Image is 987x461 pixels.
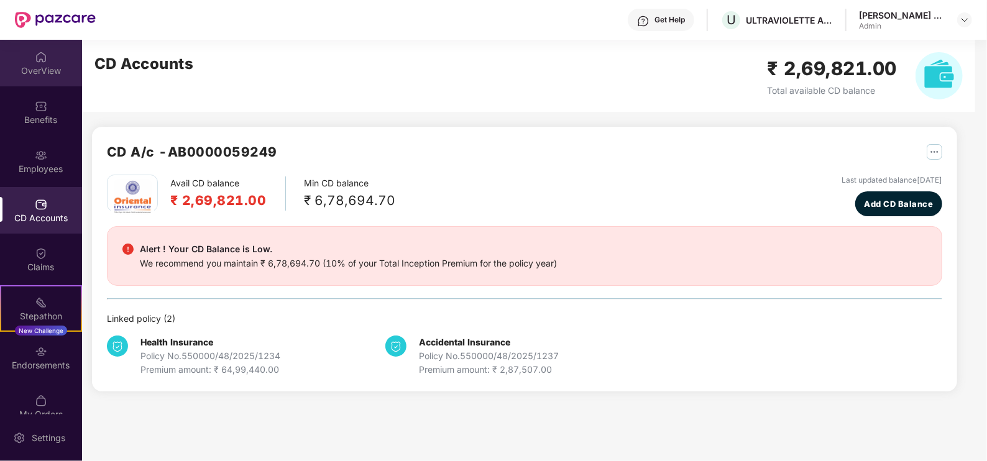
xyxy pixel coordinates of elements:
[727,12,736,27] span: U
[170,176,286,211] div: Avail CD balance
[107,142,277,162] h2: CD A/c - AB0000059249
[35,296,47,309] img: svg+xml;base64,PHN2ZyB4bWxucz0iaHR0cDovL3d3dy53My5vcmcvMjAwMC9zdmciIHdpZHRoPSIyMSIgaGVpZ2h0PSIyMC...
[1,310,81,322] div: Stepathon
[111,175,154,219] img: oi.png
[654,15,685,25] div: Get Help
[35,198,47,211] img: svg+xml;base64,PHN2ZyBpZD0iQ0RfQWNjb3VudHMiIGRhdGEtbmFtZT0iQ0QgQWNjb3VudHMiIHhtbG5zPSJodHRwOi8vd3...
[35,51,47,63] img: svg+xml;base64,PHN2ZyBpZD0iSG9tZSIgeG1sbnM9Imh0dHA6Ly93d3cudzMub3JnLzIwMDAvc3ZnIiB3aWR0aD0iMjAiIG...
[107,312,942,326] div: Linked policy ( 2 )
[94,52,194,76] h2: CD Accounts
[107,335,128,357] img: svg+xml;base64,PHN2ZyB4bWxucz0iaHR0cDovL3d3dy53My5vcmcvMjAwMC9zdmciIHdpZHRoPSIzNCIgaGVpZ2h0PSIzNC...
[865,198,934,210] span: Add CD Balance
[916,52,963,99] img: svg+xml;base64,PHN2ZyB4bWxucz0iaHR0cDovL3d3dy53My5vcmcvMjAwMC9zdmciIHhtbG5zOnhsaW5rPSJodHRwOi8vd3...
[15,326,67,335] div: New Challenge
[15,12,96,28] img: New Pazcare Logo
[35,100,47,112] img: svg+xml;base64,PHN2ZyBpZD0iQmVuZWZpdHMiIHhtbG5zPSJodHRwOi8vd3d3LnczLm9yZy8yMDAwL3N2ZyIgd2lkdGg9Ij...
[768,54,897,83] h2: ₹ 2,69,821.00
[419,363,559,377] div: Premium amount: ₹ 2,87,507.00
[305,176,396,211] div: Min CD balance
[842,175,942,186] div: Last updated balance [DATE]
[419,349,559,363] div: Policy No. 550000/48/2025/1237
[140,242,557,257] div: Alert ! Your CD Balance is Low.
[859,9,946,21] div: [PERSON_NAME] E A
[35,395,47,407] img: svg+xml;base64,PHN2ZyBpZD0iTXlfT3JkZXJzIiBkYXRhLW5hbWU9Ik15IE9yZGVycyIgeG1sbnM9Imh0dHA6Ly93d3cudz...
[28,432,69,444] div: Settings
[855,191,942,216] button: Add CD Balance
[140,363,280,377] div: Premium amount: ₹ 64,99,440.00
[35,345,47,358] img: svg+xml;base64,PHN2ZyBpZD0iRW5kb3JzZW1lbnRzIiB4bWxucz0iaHR0cDovL3d3dy53My5vcmcvMjAwMC9zdmciIHdpZH...
[637,15,650,27] img: svg+xml;base64,PHN2ZyBpZD0iSGVscC0zMngzMiIgeG1sbnM9Imh0dHA6Ly93d3cudzMub3JnLzIwMDAvc3ZnIiB3aWR0aD...
[927,144,942,160] img: svg+xml;base64,PHN2ZyB4bWxucz0iaHR0cDovL3d3dy53My5vcmcvMjAwMC9zdmciIHdpZHRoPSIyNSIgaGVpZ2h0PSIyNS...
[859,21,946,31] div: Admin
[122,244,134,255] img: svg+xml;base64,PHN2ZyBpZD0iRGFuZ2VyX2FsZXJ0IiBkYXRhLW5hbWU9IkRhbmdlciBhbGVydCIgeG1sbnM9Imh0dHA6Ly...
[419,337,510,347] b: Accidental Insurance
[960,15,970,25] img: svg+xml;base64,PHN2ZyBpZD0iRHJvcGRvd24tMzJ4MzIiIHhtbG5zPSJodHRwOi8vd3d3LnczLm9yZy8yMDAwL3N2ZyIgd2...
[13,432,25,444] img: svg+xml;base64,PHN2ZyBpZD0iU2V0dGluZy0yMHgyMCIgeG1sbnM9Imh0dHA6Ly93d3cudzMub3JnLzIwMDAvc3ZnIiB3aW...
[768,85,876,96] span: Total available CD balance
[35,149,47,162] img: svg+xml;base64,PHN2ZyBpZD0iRW1wbG95ZWVzIiB4bWxucz0iaHR0cDovL3d3dy53My5vcmcvMjAwMC9zdmciIHdpZHRoPS...
[140,337,213,347] b: Health Insurance
[35,247,47,260] img: svg+xml;base64,PHN2ZyBpZD0iQ2xhaW0iIHhtbG5zPSJodHRwOi8vd3d3LnczLm9yZy8yMDAwL3N2ZyIgd2lkdGg9IjIwIi...
[746,14,833,26] div: ULTRAVIOLETTE AUTOMOTIVE PRIVATE LIMITED
[140,257,557,270] div: We recommend you maintain ₹ 6,78,694.70 (10% of your Total Inception Premium for the policy year)
[305,190,396,211] div: ₹ 6,78,694.70
[385,335,406,357] img: svg+xml;base64,PHN2ZyB4bWxucz0iaHR0cDovL3d3dy53My5vcmcvMjAwMC9zdmciIHdpZHRoPSIzNCIgaGVpZ2h0PSIzNC...
[140,349,280,363] div: Policy No. 550000/48/2025/1234
[170,190,267,211] h2: ₹ 2,69,821.00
